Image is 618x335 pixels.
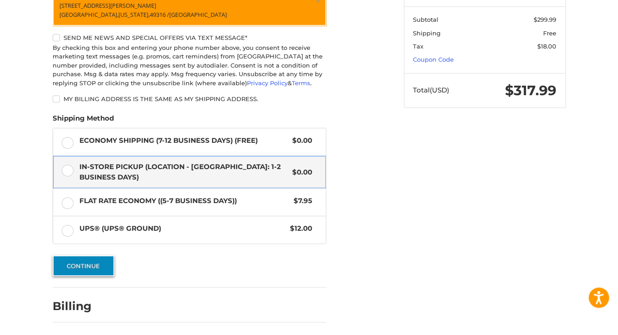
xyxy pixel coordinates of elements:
[537,43,556,50] span: $18.00
[288,167,313,178] span: $0.00
[534,16,556,23] span: $299.99
[53,44,326,88] div: By checking this box and entering your phone number above, you consent to receive marketing text ...
[413,16,438,23] span: Subtotal
[413,43,423,50] span: Tax
[59,1,156,10] span: [STREET_ADDRESS][PERSON_NAME]
[288,136,313,146] span: $0.00
[53,34,326,41] label: Send me news and special offers via text message*
[286,223,313,234] span: $12.00
[59,10,118,19] span: [GEOGRAPHIC_DATA],
[53,255,114,276] button: Continue
[79,196,289,206] span: Flat Rate Economy ((5-7 Business Days))
[292,79,310,87] a: Terms
[53,113,114,128] legend: Shipping Method
[79,223,286,234] span: UPS® (UPS® Ground)
[79,162,288,182] span: In-Store Pickup (Location - [GEOGRAPHIC_DATA]: 1-2 BUSINESS DAYS)
[413,86,449,94] span: Total (USD)
[543,29,556,37] span: Free
[289,196,313,206] span: $7.95
[169,10,227,19] span: [GEOGRAPHIC_DATA]
[53,95,326,102] label: My billing address is the same as my shipping address.
[118,10,150,19] span: [US_STATE],
[53,299,106,313] h2: Billing
[79,136,288,146] span: Economy Shipping (7-12 Business Days) (Free)
[247,79,288,87] a: Privacy Policy
[150,10,169,19] span: 49316 /
[413,56,454,63] a: Coupon Code
[505,82,556,99] span: $317.99
[413,29,441,37] span: Shipping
